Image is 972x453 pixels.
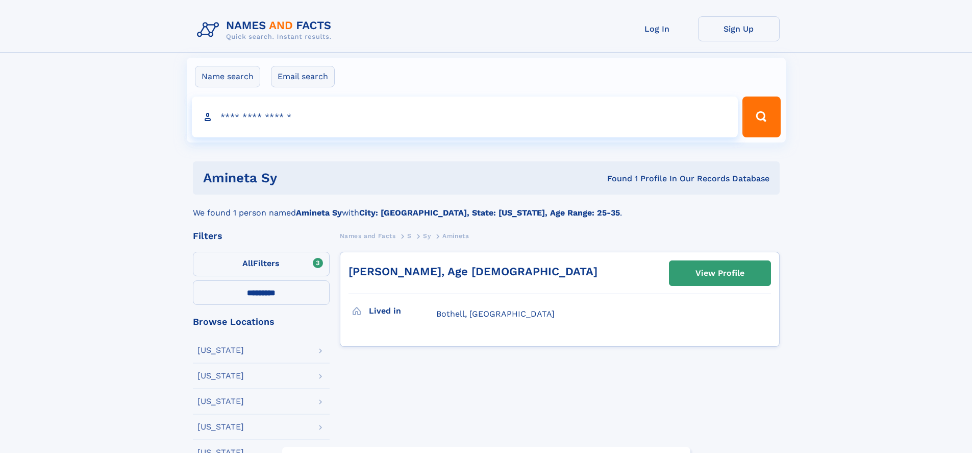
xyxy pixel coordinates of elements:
[192,97,738,137] input: search input
[193,195,780,219] div: We found 1 person named with .
[742,97,780,137] button: Search Button
[193,16,340,44] img: Logo Names and Facts
[197,346,244,354] div: [US_STATE]
[348,265,597,278] a: [PERSON_NAME], Age [DEMOGRAPHIC_DATA]
[423,229,431,242] a: Sy
[193,252,330,276] label: Filters
[197,423,244,431] div: [US_STATE]
[407,232,412,240] span: S
[195,66,260,87] label: Name search
[695,261,744,285] div: View Profile
[193,231,330,241] div: Filters
[340,229,396,242] a: Names and Facts
[698,16,780,41] a: Sign Up
[616,16,698,41] a: Log In
[669,261,770,285] a: View Profile
[442,173,769,184] div: Found 1 Profile In Our Records Database
[407,229,412,242] a: S
[242,258,253,268] span: All
[197,397,244,406] div: [US_STATE]
[423,232,431,240] span: Sy
[442,232,469,240] span: Amineta
[436,309,555,319] span: Bothell, [GEOGRAPHIC_DATA]
[203,172,442,184] h1: Amineta Sy
[193,317,330,326] div: Browse Locations
[369,302,436,320] h3: Lived in
[271,66,335,87] label: Email search
[296,208,342,218] b: Amineta Sy
[197,372,244,380] div: [US_STATE]
[359,208,620,218] b: City: [GEOGRAPHIC_DATA], State: [US_STATE], Age Range: 25-35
